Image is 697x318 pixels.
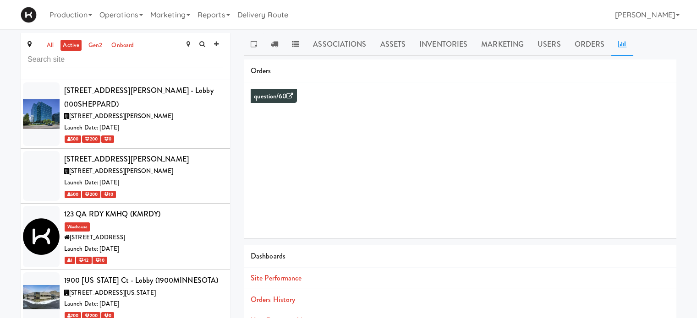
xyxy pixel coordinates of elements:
[64,122,223,134] div: Launch Date: [DATE]
[64,243,223,255] div: Launch Date: [DATE]
[82,135,100,143] span: 200
[531,33,568,56] a: Users
[64,84,223,111] div: [STREET_ADDRESS][PERSON_NAME] - Lobby (100SHEPPARD)
[474,33,531,56] a: Marketing
[21,7,37,23] img: Micromart
[93,257,107,264] span: 10
[82,191,100,198] span: 200
[69,167,173,175] span: [STREET_ADDRESS][PERSON_NAME]
[65,222,90,232] span: Warehouse
[21,149,230,204] li: [STREET_ADDRESS][PERSON_NAME][STREET_ADDRESS][PERSON_NAME]Launch Date: [DATE] 500 200 10
[60,40,82,51] a: active
[27,51,223,68] input: Search site
[64,274,223,287] div: 1900 [US_STATE] Ct - Lobby (1900MINNESOTA)
[76,257,91,264] span: 42
[251,273,302,283] a: Site Performance
[251,251,285,261] span: Dashboards
[44,40,56,51] a: all
[568,33,612,56] a: Orders
[64,177,223,189] div: Launch Date: [DATE]
[65,191,81,198] span: 500
[69,288,156,297] span: [STREET_ADDRESS][US_STATE]
[101,191,116,198] span: 10
[109,40,136,51] a: onboard
[65,135,81,143] span: 500
[373,33,413,56] a: Assets
[412,33,474,56] a: Inventories
[64,298,223,310] div: Launch Date: [DATE]
[21,80,230,149] li: [STREET_ADDRESS][PERSON_NAME] - Lobby (100SHEPPARD)[STREET_ADDRESS][PERSON_NAME]Launch Date: [DAT...
[21,204,230,270] li: 123 QA RDY KMHQ (KMRDY)Warehouse[STREET_ADDRESS]Launch Date: [DATE] 1 42 10
[64,152,223,166] div: [STREET_ADDRESS][PERSON_NAME]
[70,233,125,242] span: [STREET_ADDRESS]
[86,40,104,51] a: gen2
[251,294,295,305] a: Orders History
[254,92,293,101] a: question/60
[306,33,373,56] a: Associations
[69,112,173,120] span: [STREET_ADDRESS][PERSON_NAME]
[64,207,223,221] div: 123 QA RDY KMHQ (KMRDY)
[251,65,271,76] span: Orders
[65,257,75,264] span: 1
[101,135,114,143] span: 0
